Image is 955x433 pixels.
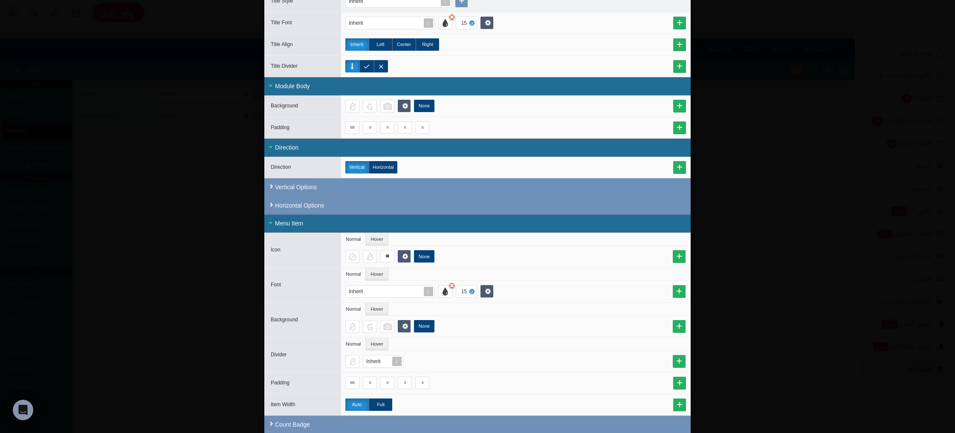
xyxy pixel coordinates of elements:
[414,320,434,332] label: None
[271,20,292,26] span: Title Font
[341,268,366,280] li: Normal
[341,233,366,245] li: Normal
[271,282,281,288] span: Font
[366,338,388,350] li: Hover
[366,268,388,280] li: Hover
[345,38,369,51] label: Inherit
[349,286,371,297] div: Inherit
[461,17,470,29] div: 15
[366,358,380,364] span: Inherit
[345,398,369,411] label: Auto
[271,63,298,69] span: Title Divider
[271,352,286,358] span: Divider
[392,38,416,51] label: Center
[416,38,439,51] label: Right
[271,401,295,407] span: Item Width
[271,124,289,130] span: Padding
[264,196,691,214] div: Horizontal Options
[369,161,397,173] label: Horizontal
[414,100,434,112] label: None
[369,38,392,51] label: Left
[264,214,691,233] div: Menu Item
[264,178,691,196] div: Vertical Options
[264,77,691,95] div: Module Body
[264,139,691,157] div: Direction
[271,247,281,253] span: Icon
[345,161,369,173] label: Vertical
[271,41,293,47] span: Title Align
[369,398,392,411] label: Full
[341,338,366,350] li: Normal
[341,303,366,315] li: Normal
[461,286,470,297] div: 15
[366,303,388,315] li: Hover
[271,317,298,323] span: Background
[366,233,388,245] li: Hover
[271,380,289,386] span: Padding
[414,250,434,263] label: None
[349,17,371,29] div: Inherit
[271,103,298,109] span: Background
[271,164,291,170] span: Direction
[13,400,33,420] div: Open Intercom Messenger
